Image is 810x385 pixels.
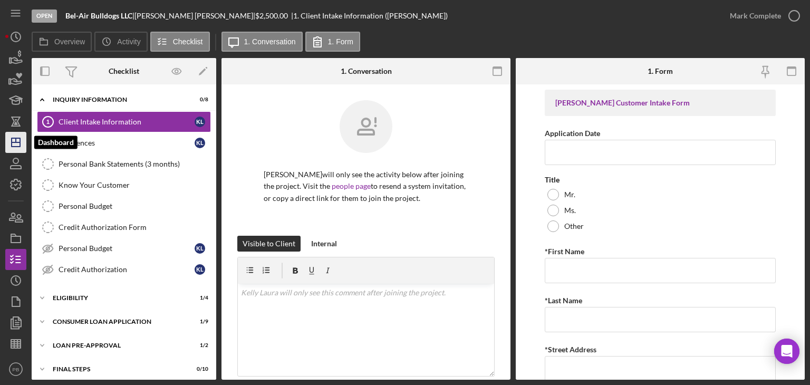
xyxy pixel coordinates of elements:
[173,37,203,46] label: Checklist
[545,176,776,184] div: Title
[150,32,210,52] button: Checklist
[59,118,195,126] div: Client Intake Information
[65,12,134,20] div: |
[5,359,26,380] button: PB
[53,295,182,301] div: Eligibility
[545,296,582,305] label: *Last Name
[46,140,50,146] tspan: 2
[564,222,584,230] label: Other
[564,206,576,215] label: Ms.
[53,366,182,372] div: FINAL STEPS
[32,32,92,52] button: Overview
[59,223,210,232] div: Credit Authorization Form
[648,67,673,75] div: 1. Form
[545,129,600,138] label: Application Date
[189,319,208,325] div: 1 / 9
[555,99,765,107] div: [PERSON_NAME] Customer Intake Form
[255,12,291,20] div: $2,500.00
[332,181,371,190] a: people page
[117,37,140,46] label: Activity
[306,236,342,252] button: Internal
[195,117,205,127] div: K L
[37,259,211,280] a: Credit AuthorizationKL
[291,12,448,20] div: | 1. Client Intake Information ([PERSON_NAME])
[311,236,337,252] div: Internal
[109,67,139,75] div: Checklist
[264,169,468,204] p: [PERSON_NAME] will only see the activity below after joining the project. Visit the to resend a s...
[244,37,296,46] label: 1. Conversation
[59,139,195,147] div: References
[59,160,210,168] div: Personal Bank Statements (3 months)
[545,247,584,256] label: *First Name
[54,37,85,46] label: Overview
[134,12,255,20] div: [PERSON_NAME] [PERSON_NAME] |
[37,153,211,175] a: Personal Bank Statements (3 months)
[189,97,208,103] div: 0 / 8
[53,342,182,349] div: Loan Pre-Approval
[237,236,301,252] button: Visible to Client
[328,37,353,46] label: 1. Form
[195,264,205,275] div: K L
[59,181,210,189] div: Know Your Customer
[189,295,208,301] div: 1 / 4
[59,202,210,210] div: Personal Budget
[221,32,303,52] button: 1. Conversation
[189,342,208,349] div: 1 / 2
[94,32,147,52] button: Activity
[545,345,596,354] label: *Street Address
[46,119,50,125] tspan: 1
[195,243,205,254] div: K L
[719,5,805,26] button: Mark Complete
[59,265,195,274] div: Credit Authorization
[341,67,392,75] div: 1. Conversation
[189,366,208,372] div: 0 / 10
[37,132,211,153] a: 2ReferencesKL
[59,244,195,253] div: Personal Budget
[37,217,211,238] a: Credit Authorization Form
[774,339,799,364] div: Open Intercom Messenger
[65,11,132,20] b: Bel-Air Bulldogs LLC
[32,9,57,23] div: Open
[564,190,575,199] label: Mr.
[305,32,360,52] button: 1. Form
[13,367,20,372] text: PB
[195,138,205,148] div: K L
[53,319,182,325] div: Consumer Loan Application
[730,5,781,26] div: Mark Complete
[243,236,295,252] div: Visible to Client
[53,97,182,103] div: Inquiry Information
[37,111,211,132] a: 1Client Intake InformationKL
[37,196,211,217] a: Personal Budget
[37,175,211,196] a: Know Your Customer
[37,238,211,259] a: Personal BudgetKL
